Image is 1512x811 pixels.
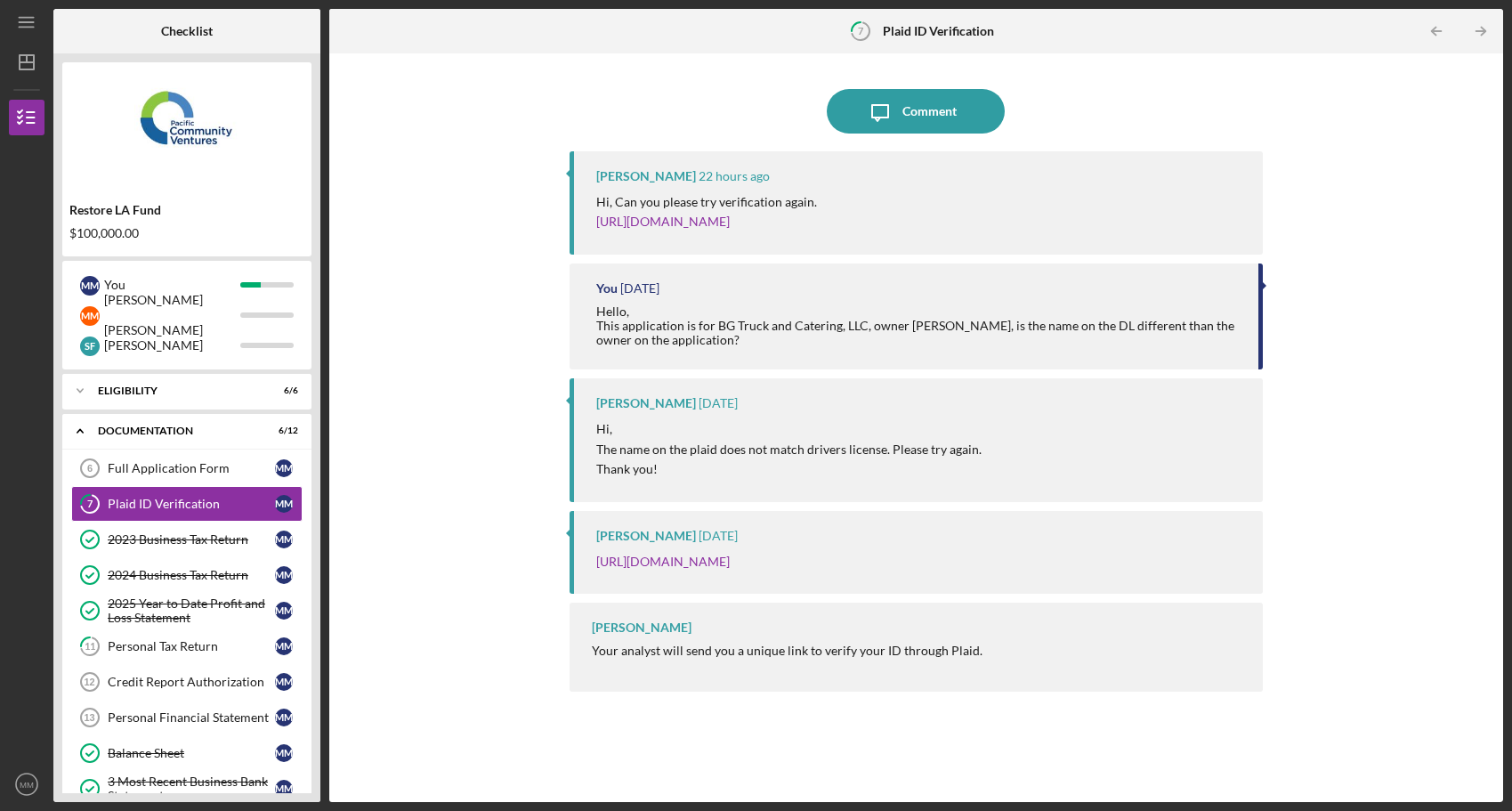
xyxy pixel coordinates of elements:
div: [PERSON_NAME] [596,529,696,543]
a: Balance SheetMM [71,735,303,771]
div: M M [275,566,293,584]
div: [PERSON_NAME] [596,396,696,410]
a: 6Full Application FormMM [71,450,303,486]
p: The name on the plaid does not match drivers license. Please try again. [596,440,982,459]
div: M M [275,459,293,477]
div: S F [80,337,100,356]
time: 2025-09-27 00:11 [699,529,738,543]
div: You [104,270,240,300]
div: You [596,281,618,296]
text: MM [20,780,34,790]
b: Checklist [161,24,213,38]
a: 12Credit Report AuthorizationMM [71,664,303,700]
div: [PERSON_NAME] [592,620,691,635]
div: 2025 Year to Date Profit and Loss Statement [108,596,275,625]
a: [URL][DOMAIN_NAME] [596,214,730,229]
div: Plaid ID Verification [108,497,275,511]
div: M M [275,602,293,620]
a: 11Personal Tax ReturnMM [71,629,303,664]
time: 2025-10-01 20:58 [699,396,738,410]
div: M M [80,276,100,296]
button: MM [9,766,44,802]
a: 3 Most Recent Business Bank StatementsMM [71,771,303,807]
p: Hi, [596,419,982,439]
a: 2025 Year to Date Profit and Loss StatementMM [71,593,303,629]
div: 2023 Business Tax Return [108,532,275,547]
div: Balance Sheet [108,746,275,760]
div: $100,000.00 [69,226,304,240]
div: Personal Tax Return [108,639,275,653]
div: M M [275,780,293,798]
p: Thank you! [596,459,982,479]
div: M M [275,495,293,513]
div: M M [275,637,293,655]
time: 2025-10-01 21:05 [620,281,659,296]
a: 2024 Business Tax ReturnMM [71,557,303,593]
div: Comment [902,89,957,134]
div: Documentation [98,426,254,436]
tspan: 13 [84,712,94,723]
div: 6 / 12 [266,426,298,436]
div: M M [275,531,293,548]
div: Full Application Form [108,461,275,475]
b: Plaid ID Verification [883,24,994,38]
button: Comment [827,89,1005,134]
tspan: 7 [87,499,93,510]
p: Hi, Can you please try verification again. [596,192,817,212]
div: M M [275,709,293,726]
div: [PERSON_NAME] [PERSON_NAME] [104,285,240,345]
div: 6 / 6 [266,385,298,396]
a: 13Personal Financial StatementMM [71,700,303,735]
div: [PERSON_NAME] [104,330,240,361]
div: Your analyst will send you a unique link to verify your ID through Plaid. [592,644,982,658]
tspan: 11 [85,641,95,653]
time: 2025-10-08 19:38 [699,169,770,183]
tspan: 7 [858,25,864,36]
div: 3 Most Recent Business Bank Statements [108,775,275,803]
div: M M [275,744,293,762]
div: 2024 Business Tax Return [108,568,275,582]
tspan: 6 [87,463,93,474]
div: M M [275,673,293,691]
div: Personal Financial Statement [108,710,275,725]
div: M M [80,306,100,326]
div: Hello, This application is for BG Truck and Catering, LLC, owner [PERSON_NAME], is the name on th... [596,304,1241,347]
img: Product logo [62,71,311,178]
a: 2023 Business Tax ReturnMM [71,522,303,557]
div: [PERSON_NAME] [596,169,696,183]
a: 7Plaid ID VerificationMM [71,486,303,522]
div: Eligibility [98,385,254,396]
tspan: 12 [84,677,94,687]
div: Restore LA Fund [69,203,304,217]
div: Credit Report Authorization [108,675,275,689]
a: [URL][DOMAIN_NAME] [596,554,730,569]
